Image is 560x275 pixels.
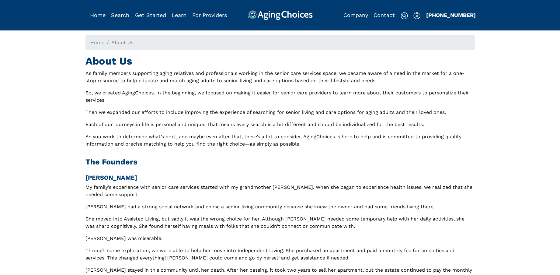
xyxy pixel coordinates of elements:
a: Contact [374,12,395,18]
p: As family members supporting aging relatives and professionals working in the senior care service... [85,70,475,84]
a: Home [90,12,106,18]
div: Popover trigger [111,10,129,20]
div: Popover trigger [413,10,420,20]
p: Each of our journeys in life is personal and unique. That means every search is a bit different a... [85,121,475,128]
a: Company [343,12,368,18]
a: Search [111,12,129,18]
a: Learn [172,12,186,18]
p: Through some exploration, we were able to help her move into Independent Living. She purchased an... [85,247,475,262]
img: AgingChoices [247,10,312,20]
img: user-icon.svg [413,12,420,19]
p: So, we created AgingChoices. In the beginning, we focused on making it easier for senior care pro... [85,89,475,104]
p: She moved into Assisted Living, but sadly it was the wrong choice for her. Although [PERSON_NAME]... [85,215,475,230]
h3: [PERSON_NAME] [85,174,475,181]
a: Home [90,40,104,45]
p: My family’s experience with senior care services started with my grandmother [PERSON_NAME]. When ... [85,184,475,198]
p: [PERSON_NAME] was miserable. [85,235,475,242]
nav: breadcrumb [85,35,475,50]
img: search-icon.svg [401,12,408,19]
a: For Providers [192,12,227,18]
span: About Us [111,40,133,45]
h2: The Founders [85,157,475,167]
h1: About Us [85,55,475,67]
p: Then we expanded our efforts to include improving the experience of searching for senior living a... [85,109,475,116]
p: [PERSON_NAME] had a strong social network and chose a senior living community because she knew th... [85,203,475,210]
a: [PHONE_NUMBER] [426,12,476,18]
a: Get Started [135,12,166,18]
p: As you work to determine what’s next, and maybe even after that, there’s a lot to consider. Aging... [85,133,475,148]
